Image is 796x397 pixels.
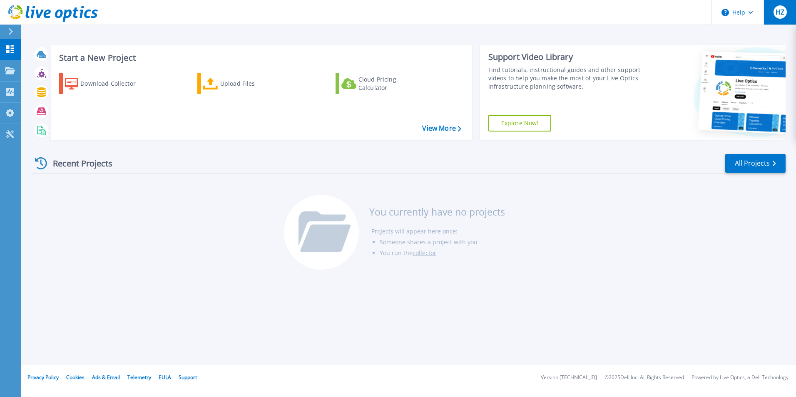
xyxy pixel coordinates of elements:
a: EULA [159,374,171,381]
h3: Start a New Project [59,53,461,62]
a: Ads & Email [92,374,120,381]
span: HZ [776,9,784,15]
div: Upload Files [220,75,287,92]
a: All Projects [725,154,786,173]
a: Upload Files [197,73,290,94]
a: Telemetry [127,374,151,381]
div: Recent Projects [32,153,124,174]
div: Download Collector [80,75,147,92]
a: Support [179,374,197,381]
li: Someone shares a project with you [380,237,505,248]
div: Find tutorials, instructional guides and other support videos to help you make the most of your L... [488,66,644,91]
li: Powered by Live Optics, a Dell Technology [692,375,789,380]
a: Cloud Pricing Calculator [336,73,428,94]
li: Version: [TECHNICAL_ID] [541,375,597,380]
li: Projects will appear here once: [371,226,505,237]
a: Cookies [66,374,85,381]
a: Privacy Policy [27,374,59,381]
div: Cloud Pricing Calculator [358,75,425,92]
a: Download Collector [59,73,152,94]
div: Support Video Library [488,52,644,62]
a: Explore Now! [488,115,552,132]
h3: You currently have no projects [369,207,505,216]
li: © 2025 Dell Inc. All Rights Reserved [604,375,684,380]
a: collector [413,249,436,257]
a: View More [422,124,461,132]
li: You run the [380,248,505,258]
